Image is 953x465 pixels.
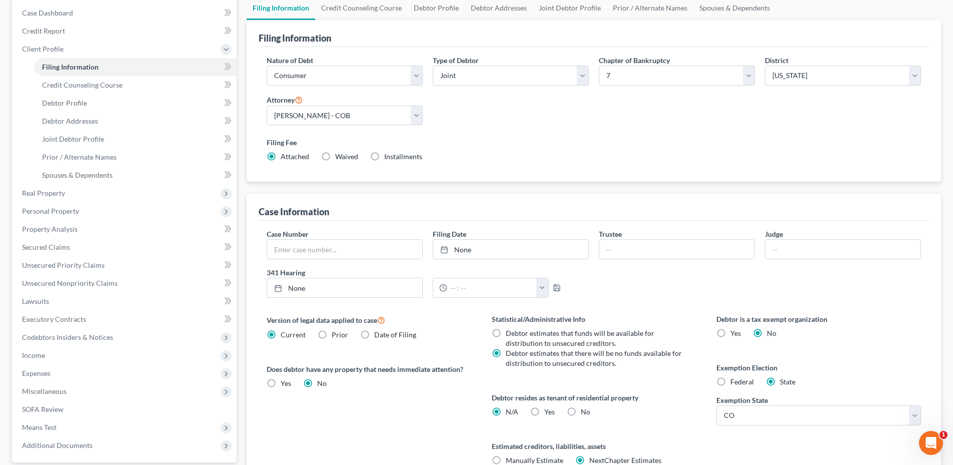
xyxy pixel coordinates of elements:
a: Filing Information [34,58,237,76]
a: Case Dashboard [14,4,237,22]
span: Attached [281,152,309,161]
span: Lawsuits [22,297,49,305]
span: SOFA Review [22,405,64,413]
span: No [317,379,327,387]
span: Joint Debtor Profile [42,135,104,143]
a: Executory Contracts [14,310,237,328]
span: Secured Claims [22,243,70,251]
span: Debtor estimates that there will be no funds available for distribution to unsecured creditors. [506,349,682,367]
input: -- [599,240,754,259]
label: Debtor is a tax exempt organization [716,314,921,324]
span: 1 [939,431,947,439]
span: Executory Contracts [22,315,86,323]
span: Miscellaneous [22,387,67,395]
a: SOFA Review [14,400,237,418]
span: Property Analysis [22,225,78,233]
a: Debtor Profile [34,94,237,112]
span: Means Test [22,423,57,431]
div: Filing Information [259,32,331,44]
label: Case Number [267,229,309,239]
span: Real Property [22,189,65,197]
label: 341 Hearing [262,267,594,278]
label: Nature of Debt [267,55,313,66]
label: Attorney [267,94,303,106]
a: Spouses & Dependents [34,166,237,184]
a: Credit Counseling Course [34,76,237,94]
label: Version of legal data applied to case [267,314,471,326]
span: No [767,329,776,337]
a: Joint Debtor Profile [34,130,237,148]
input: -- : -- [447,278,537,297]
span: Additional Documents [22,441,93,449]
iframe: Intercom live chat [919,431,943,455]
a: Credit Report [14,22,237,40]
span: N/A [506,407,518,416]
span: No [581,407,590,416]
span: Credit Report [22,27,65,35]
span: Debtor Profile [42,99,87,107]
span: Yes [730,329,741,337]
span: Federal [730,377,754,386]
span: NextChapter Estimates [589,456,661,464]
a: Lawsuits [14,292,237,310]
a: None [267,278,422,297]
span: Codebtors Insiders & Notices [22,333,113,341]
span: Yes [544,407,555,416]
span: Prior / Alternate Names [42,153,117,161]
label: Filing Date [433,229,466,239]
label: Debtor resides as tenant of residential property [492,392,696,403]
span: Unsecured Priority Claims [22,261,105,269]
span: Spouses & Dependents [42,171,113,179]
span: Manually Estimate [506,456,563,464]
label: Judge [765,229,783,239]
span: Prior [332,330,348,339]
span: Client Profile [22,45,64,53]
span: Unsecured Nonpriority Claims [22,279,118,287]
label: District [765,55,788,66]
span: Filing Information [42,63,99,71]
label: Estimated creditors, liabilities, assets [492,441,696,451]
a: Property Analysis [14,220,237,238]
a: None [433,240,588,259]
a: Secured Claims [14,238,237,256]
span: Expenses [22,369,51,377]
label: Exemption State [716,395,768,405]
label: Type of Debtor [433,55,479,66]
span: Income [22,351,45,359]
label: Statistical/Administrative Info [492,314,696,324]
a: Debtor Addresses [34,112,237,130]
label: Chapter of Bankruptcy [599,55,670,66]
span: Personal Property [22,207,79,215]
div: Case Information [259,206,329,218]
span: Installments [384,152,422,161]
span: Date of Filing [374,330,416,339]
span: Credit Counseling Course [42,81,123,89]
span: Yes [281,379,291,387]
label: Does debtor have any property that needs immediate attention? [267,364,471,374]
label: Exemption Election [716,362,921,373]
a: Unsecured Priority Claims [14,256,237,274]
a: Unsecured Nonpriority Claims [14,274,237,292]
label: Trustee [599,229,622,239]
span: Debtor Addresses [42,117,98,125]
span: Waived [335,152,358,161]
input: Enter case number... [267,240,422,259]
span: Case Dashboard [22,9,73,17]
span: Current [281,330,306,339]
a: Prior / Alternate Names [34,148,237,166]
span: State [780,377,795,386]
label: Filing Fee [267,137,921,148]
span: Debtor estimates that funds will be available for distribution to unsecured creditors. [506,329,654,347]
input: -- [765,240,920,259]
